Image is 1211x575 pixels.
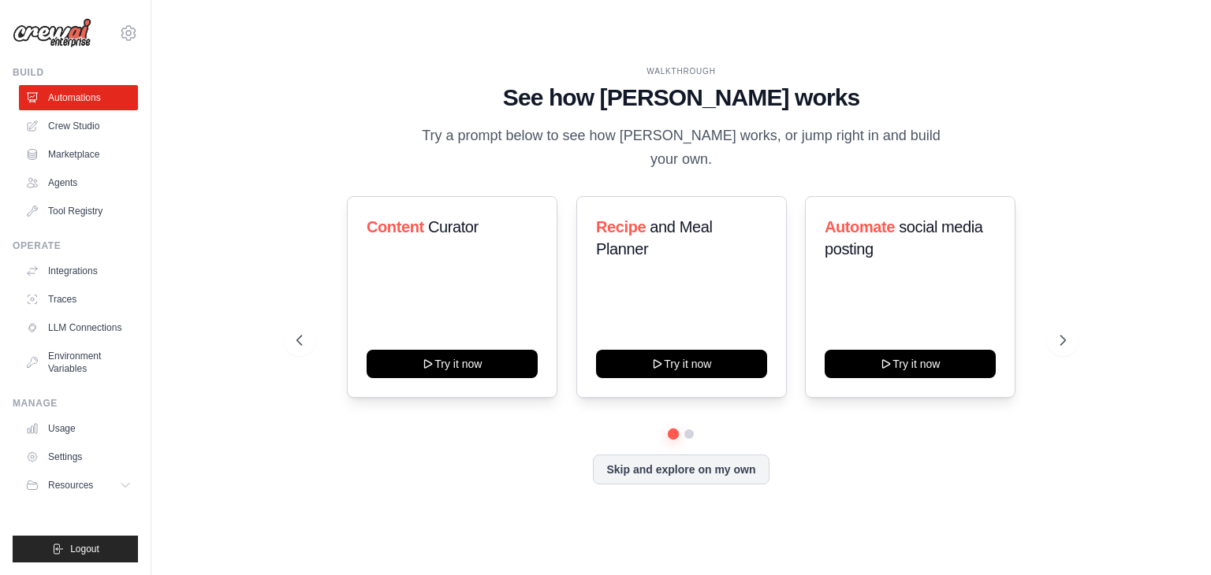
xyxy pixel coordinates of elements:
[70,543,99,555] span: Logout
[19,142,138,167] a: Marketplace
[596,218,646,236] span: Recipe
[19,473,138,498] button: Resources
[13,397,138,410] div: Manage
[367,350,538,378] button: Try it now
[416,124,946,171] p: Try a prompt below to see how [PERSON_NAME] works, or jump right in and build your own.
[296,83,1066,112] h1: See how [PERSON_NAME] works
[13,239,138,252] div: Operate
[593,454,769,484] button: Skip and explore on my own
[48,479,93,492] span: Resources
[825,350,996,378] button: Try it now
[19,258,138,284] a: Integrations
[19,287,138,312] a: Traces
[19,170,138,195] a: Agents
[825,218,983,258] span: social media posting
[19,198,138,224] a: Tool Registry
[428,218,479,236] span: Curator
[13,536,138,562] button: Logout
[19,85,138,110] a: Automations
[19,113,138,139] a: Crew Studio
[19,416,138,441] a: Usage
[296,65,1066,77] div: WALKTHROUGH
[19,343,138,381] a: Environment Variables
[19,315,138,340] a: LLM Connections
[825,218,895,236] span: Automate
[596,350,767,378] button: Try it now
[13,66,138,79] div: Build
[13,18,91,48] img: Logo
[367,218,424,236] span: Content
[19,444,138,469] a: Settings
[596,218,712,258] span: and Meal Planner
